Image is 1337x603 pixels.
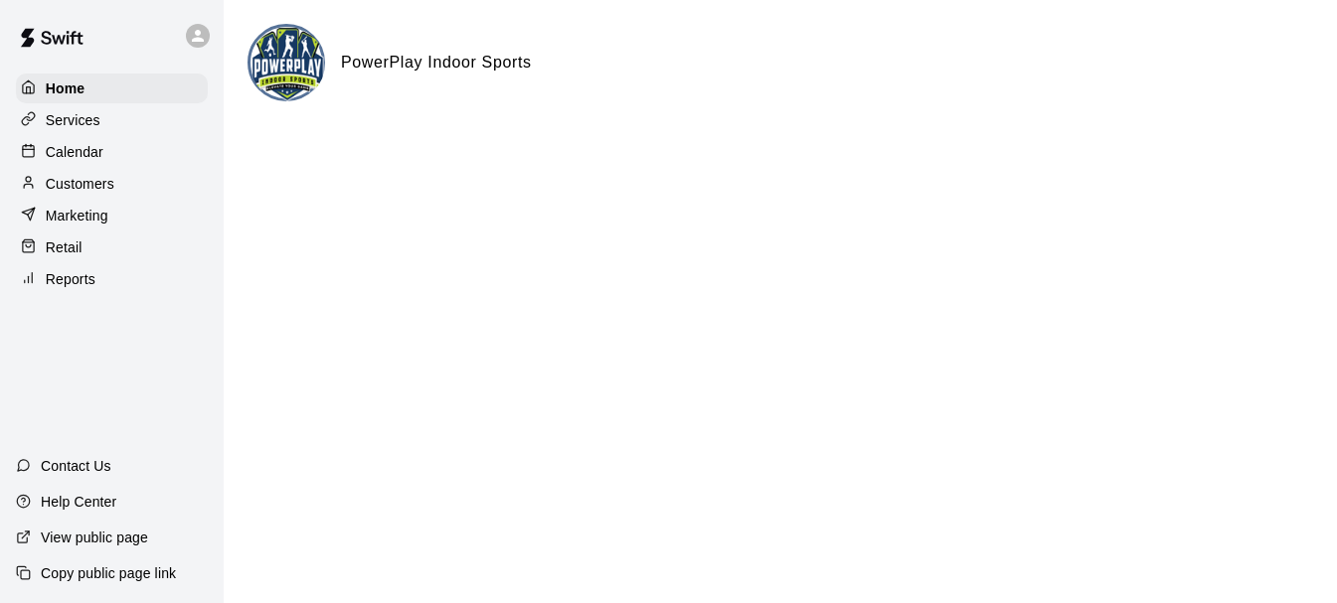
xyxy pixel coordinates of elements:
p: View public page [41,528,148,547]
p: Copy public page link [41,563,176,583]
p: Reports [46,269,95,289]
a: Marketing [16,201,208,230]
a: Retail [16,232,208,262]
p: Services [46,110,100,130]
p: Calendar [46,142,103,162]
p: Marketing [46,206,108,226]
p: Help Center [41,492,116,512]
img: PowerPlay Indoor Sports logo [251,27,325,101]
p: Home [46,78,85,98]
a: Calendar [16,137,208,167]
a: Services [16,105,208,135]
a: Customers [16,169,208,199]
p: Contact Us [41,456,111,476]
a: Home [16,74,208,103]
p: Customers [46,174,114,194]
h6: PowerPlay Indoor Sports [341,50,532,75]
p: Retail [46,237,83,257]
a: Reports [16,264,208,294]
